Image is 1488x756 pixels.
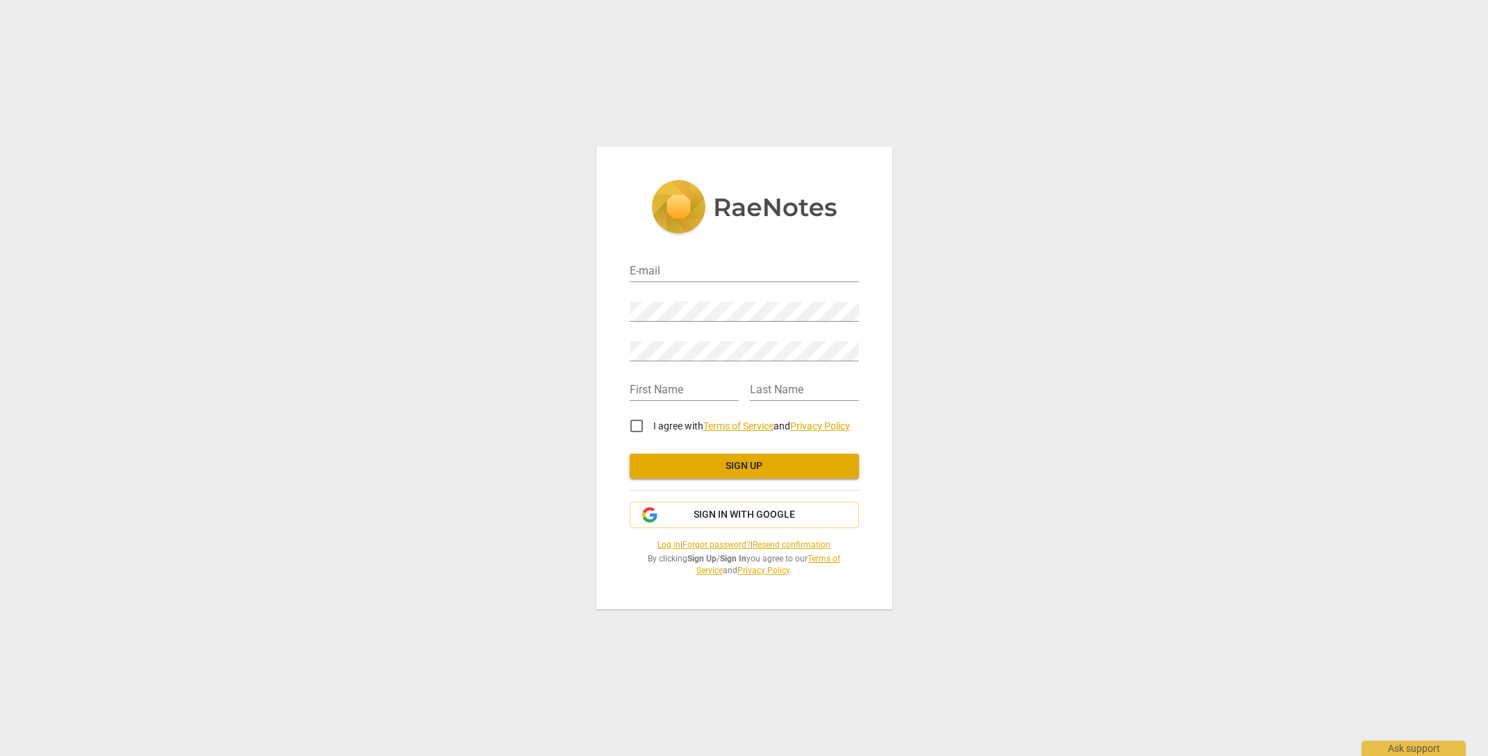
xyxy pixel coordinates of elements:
[687,554,717,564] b: Sign Up
[703,420,774,432] a: Terms of Service
[696,554,840,575] a: Terms of Service
[720,554,746,564] b: Sign In
[682,540,751,550] a: Forgot password?
[630,553,859,576] span: By clicking / you agree to our and .
[737,566,790,575] a: Privacy Policy
[630,454,859,479] button: Sign up
[641,459,848,473] span: Sign up
[630,539,859,551] span: | |
[790,420,850,432] a: Privacy Policy
[753,540,831,550] a: Resend confirmation
[653,420,850,432] span: I agree with and
[630,502,859,528] button: Sign in with Google
[1362,741,1466,756] div: Ask support
[694,508,795,522] span: Sign in with Google
[651,180,837,237] img: 5ac2273c67554f335776073100b6d88f.svg
[657,540,680,550] a: Log in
